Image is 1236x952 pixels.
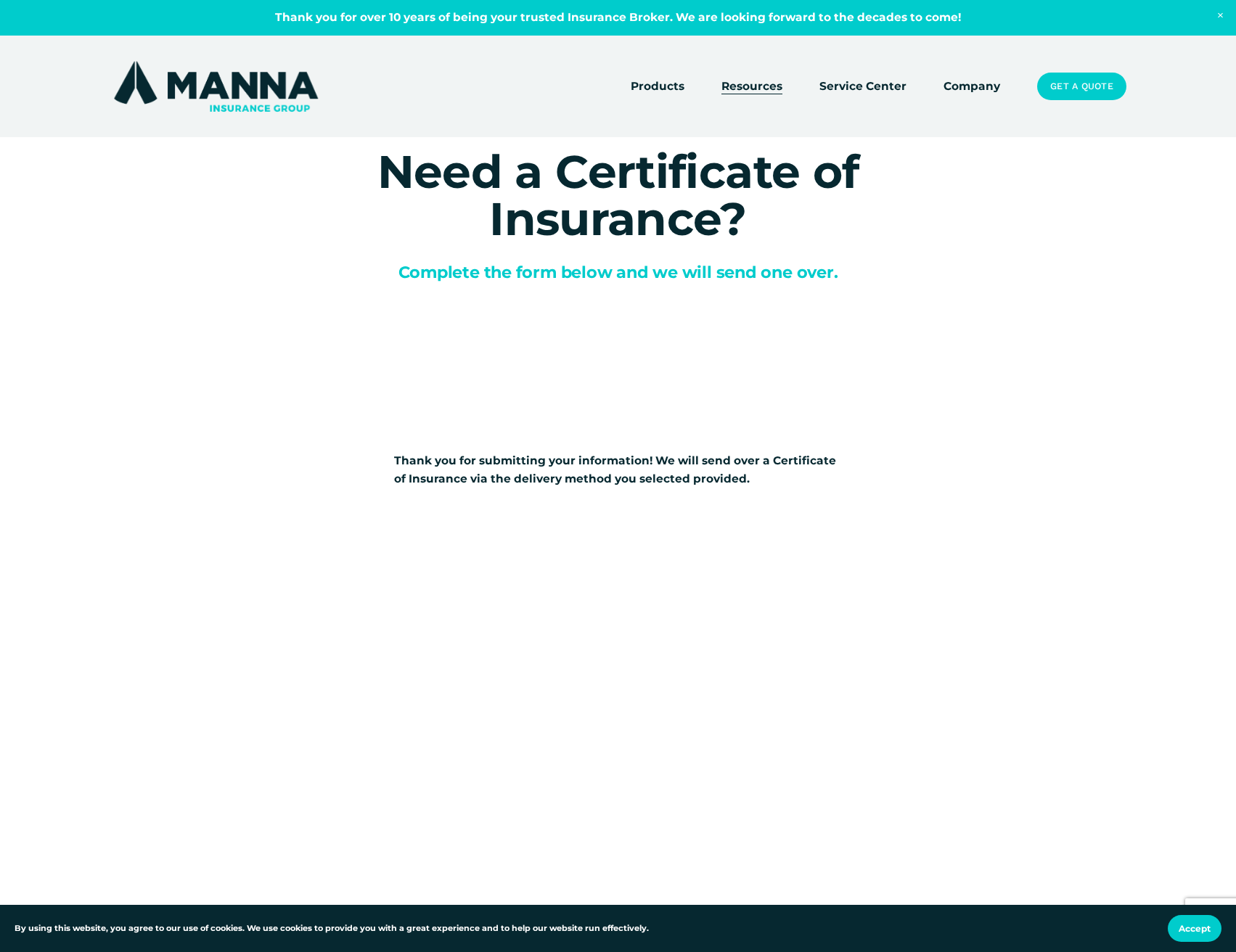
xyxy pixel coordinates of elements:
a: folder dropdown [721,76,782,97]
p: By using this website, you agree to our use of cookies. We use cookies to provide you with a grea... [15,922,649,935]
h1: Need a Certificate of Insurance? [281,148,956,242]
a: Get a Quote [1037,73,1126,100]
a: folder dropdown [631,76,684,97]
a: Company [944,76,1000,97]
span: Accept [1179,923,1211,934]
img: Manna Insurance Group [110,58,322,115]
a: Service Center [819,76,906,97]
span: Complete the form below and we will send one over. [398,262,838,282]
span: Products [631,78,684,96]
button: Accept [1168,915,1221,942]
span: Resources [721,78,782,96]
p: Thank you for submitting your information! We will send over a Certificate of Insurance via the d... [394,452,842,488]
